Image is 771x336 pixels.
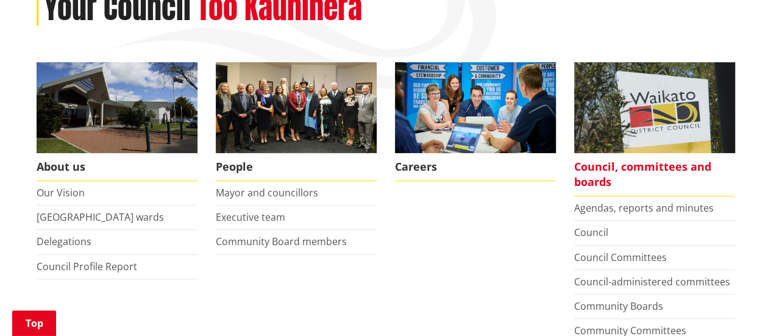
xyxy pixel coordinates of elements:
[37,153,197,181] span: About us
[574,275,730,288] a: Council-administered committees
[395,62,556,181] a: Careers
[574,153,735,196] span: Council, committees and boards
[216,153,377,181] span: People
[37,62,197,153] img: WDC Building 0015
[395,62,556,153] img: Office staff in meeting - Career page
[574,299,663,313] a: Community Boards
[37,260,137,273] a: Council Profile Report
[37,62,197,181] a: WDC Building 0015 About us
[37,235,91,248] a: Delegations
[12,310,56,336] a: Top
[216,62,377,153] img: 2022 Council
[37,186,85,199] a: Our Vision
[574,251,667,264] a: Council Committees
[574,62,735,196] a: Waikato-District-Council-sign Council, committees and boards
[574,201,714,215] a: Agendas, reports and minutes
[216,186,318,199] a: Mayor and councillors
[216,210,285,224] a: Executive team
[574,62,735,153] img: Waikato-District-Council-sign
[216,62,377,181] a: 2022 Council People
[395,153,556,181] span: Careers
[37,210,164,224] a: [GEOGRAPHIC_DATA] wards
[715,285,759,329] iframe: Messenger Launcher
[574,226,608,239] a: Council
[216,235,347,248] a: Community Board members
